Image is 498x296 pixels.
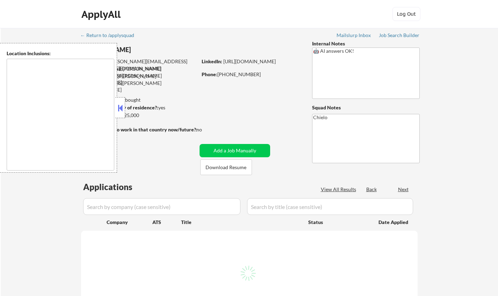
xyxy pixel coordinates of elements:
div: Date Applied [378,219,409,226]
div: Company [107,219,152,226]
div: Squad Notes [312,104,420,111]
div: Back [366,186,377,193]
input: Search by company (case sensitive) [83,198,240,215]
strong: LinkedIn: [202,58,222,64]
a: ← Return to /applysquad [80,33,141,39]
div: [PERSON_NAME][EMAIL_ADDRESS][PERSON_NAME][DOMAIN_NAME] [81,73,197,93]
div: [PERSON_NAME][EMAIL_ADDRESS][PERSON_NAME][DOMAIN_NAME] [81,58,197,72]
div: ← Return to /applysquad [80,33,141,38]
div: $125,000 [81,112,197,119]
a: [URL][DOMAIN_NAME] [223,58,276,64]
div: Status [308,216,368,228]
div: ATS [152,219,181,226]
div: Applications [83,183,152,191]
div: Job Search Builder [379,33,420,38]
input: Search by title (case sensitive) [247,198,413,215]
div: yes [81,104,195,111]
div: ApplyAll [81,8,123,20]
div: Internal Notes [312,40,420,47]
button: Download Resume [200,159,252,175]
div: Location Inclusions: [7,50,114,57]
div: [PHONE_NUMBER] [202,71,301,78]
div: 0 sent / 105 bought [81,96,197,103]
div: [PERSON_NAME][EMAIL_ADDRESS][PERSON_NAME][DOMAIN_NAME] [81,65,197,86]
a: Mailslurp Inbox [337,33,371,39]
div: Title [181,219,302,226]
div: View All Results [321,186,358,193]
button: Log Out [392,7,420,21]
strong: Will need Visa to work in that country now/future?: [81,127,197,132]
button: Add a Job Manually [200,144,270,157]
strong: Phone: [202,71,217,77]
div: Mailslurp Inbox [337,33,371,38]
div: no [196,126,216,133]
div: Next [398,186,409,193]
div: [PERSON_NAME] [81,45,225,54]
